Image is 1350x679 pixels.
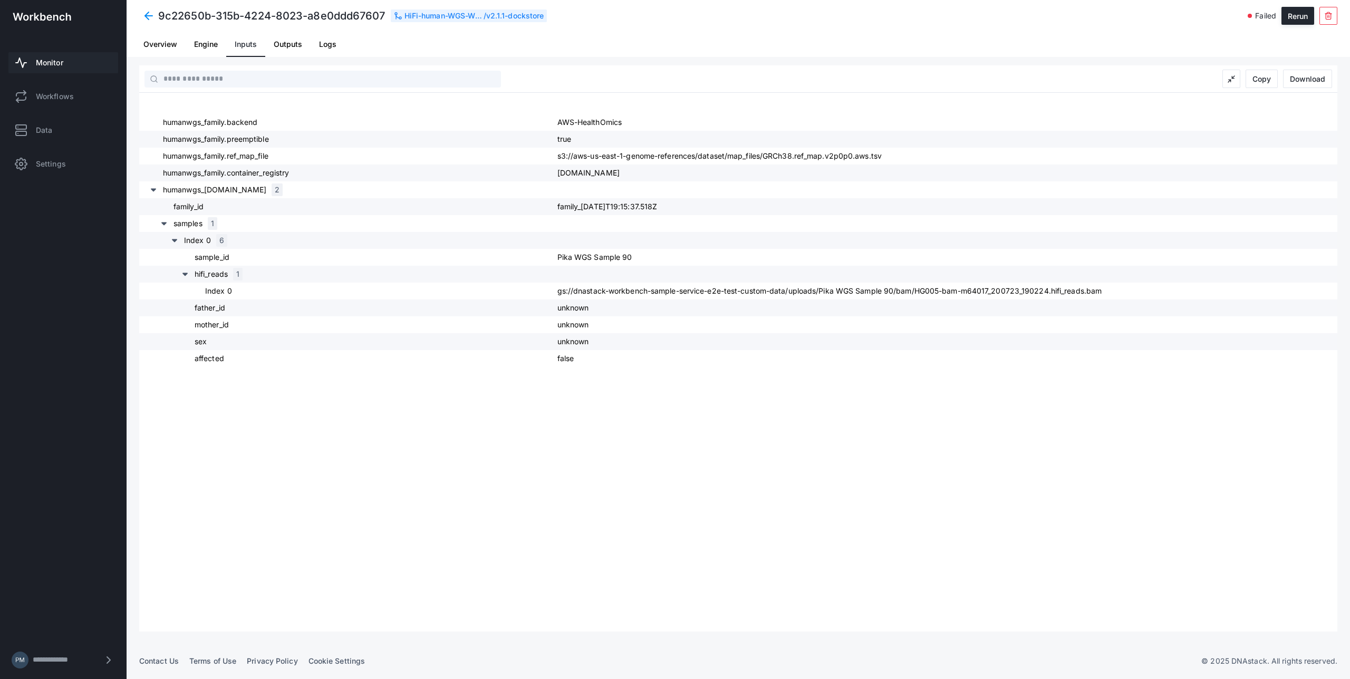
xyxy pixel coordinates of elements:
[8,153,118,174] a: Settings
[184,235,211,246] span: Index 0
[139,656,179,665] a: Contact Us
[8,52,118,73] a: Monitor
[205,286,232,296] span: Index 0
[195,336,207,347] span: sex
[163,117,257,128] span: humanwgs_family.backend
[557,286,1102,295] span: gs://dnastack-workbench-sample-service-e2e-test-custom-data/uploads/Pika WGS Sample 90/bam/HG005-...
[173,201,204,212] span: family_id
[557,151,882,160] span: s3://aws-us-east-1-genome-references/dataset/map_files/GRCh38.ref_map.v2p0p0.aws.tsv
[8,120,118,141] a: Data
[557,168,620,177] span: [DOMAIN_NAME]
[1246,70,1278,88] button: Copy
[391,9,547,22] div: /
[404,11,484,21] div: HiFi-human-WGS-WDL/HiFi-human-WGS-WDL-family
[216,234,227,247] div: 6
[557,337,589,346] span: unknown
[36,57,63,68] span: Monitor
[13,13,71,21] img: workbench-logo-white.svg
[143,41,177,48] span: Overview
[163,185,266,195] span: humanwgs_[DOMAIN_NAME]
[173,218,202,229] span: samples
[274,41,302,48] span: Outputs
[189,656,236,665] a: Terms of Use
[8,86,118,107] a: Workflows
[195,319,229,330] span: mother_id
[233,268,243,280] div: 1
[163,151,268,161] span: humanwgs_family.ref_map_file
[557,202,658,211] span: family_[DATE]T19:15:37.518Z
[486,11,544,21] div: v2.1.1-dockstore
[557,320,589,329] span: unknown
[247,656,297,665] a: Privacy Policy
[1283,70,1332,88] button: Download
[235,41,257,48] span: Inputs
[557,118,622,127] span: AWS-HealthOmics
[36,159,66,169] span: Settings
[195,252,229,263] span: sample_id
[319,41,336,48] span: Logs
[557,253,632,261] span: Pika WGS Sample 90
[208,217,217,230] div: 1
[557,303,589,312] span: unknown
[1201,656,1337,666] p: © 2025 DNAstack. All rights reserved.
[557,354,574,363] span: false
[1281,7,1314,25] button: Rerun
[557,134,571,143] span: true
[308,656,365,665] a: Cookie Settings
[195,303,225,313] span: father_id
[195,353,224,364] span: affected
[195,269,228,279] span: hifi_reads
[1255,11,1276,21] span: Failed
[163,134,269,144] span: humanwgs_family.preemptible
[36,91,74,102] span: Workflows
[158,8,385,23] h4: 9c22650b-315b-4224-8023-a8e0ddd67607
[272,183,283,196] div: 2
[36,125,52,135] span: Data
[163,168,289,178] span: humanwgs_family.container_registry
[194,41,218,48] span: Engine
